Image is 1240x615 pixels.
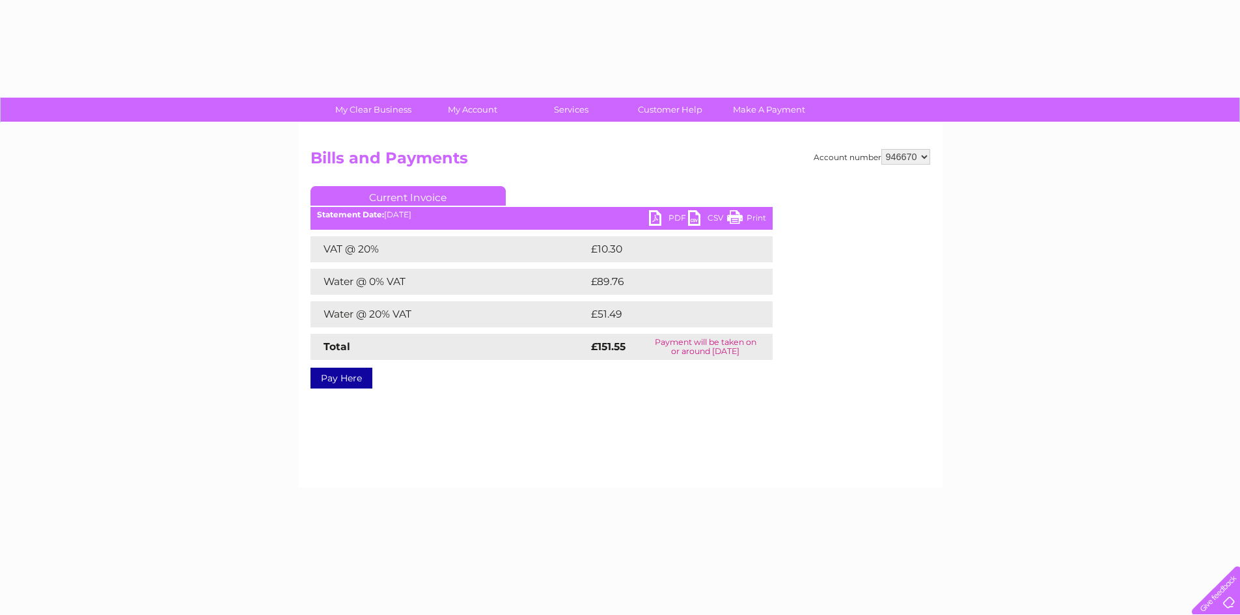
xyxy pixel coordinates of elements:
[310,210,773,219] div: [DATE]
[317,210,384,219] b: Statement Date:
[649,210,688,229] a: PDF
[588,301,745,327] td: £51.49
[310,368,372,389] a: Pay Here
[715,98,823,122] a: Make A Payment
[310,301,588,327] td: Water @ 20% VAT
[310,149,930,174] h2: Bills and Payments
[588,236,745,262] td: £10.30
[688,210,727,229] a: CSV
[517,98,625,122] a: Services
[814,149,930,165] div: Account number
[310,236,588,262] td: VAT @ 20%
[591,340,626,353] strong: £151.55
[727,210,766,229] a: Print
[324,340,350,353] strong: Total
[419,98,526,122] a: My Account
[588,269,747,295] td: £89.76
[320,98,427,122] a: My Clear Business
[639,334,773,360] td: Payment will be taken on or around [DATE]
[310,186,506,206] a: Current Invoice
[310,269,588,295] td: Water @ 0% VAT
[616,98,724,122] a: Customer Help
